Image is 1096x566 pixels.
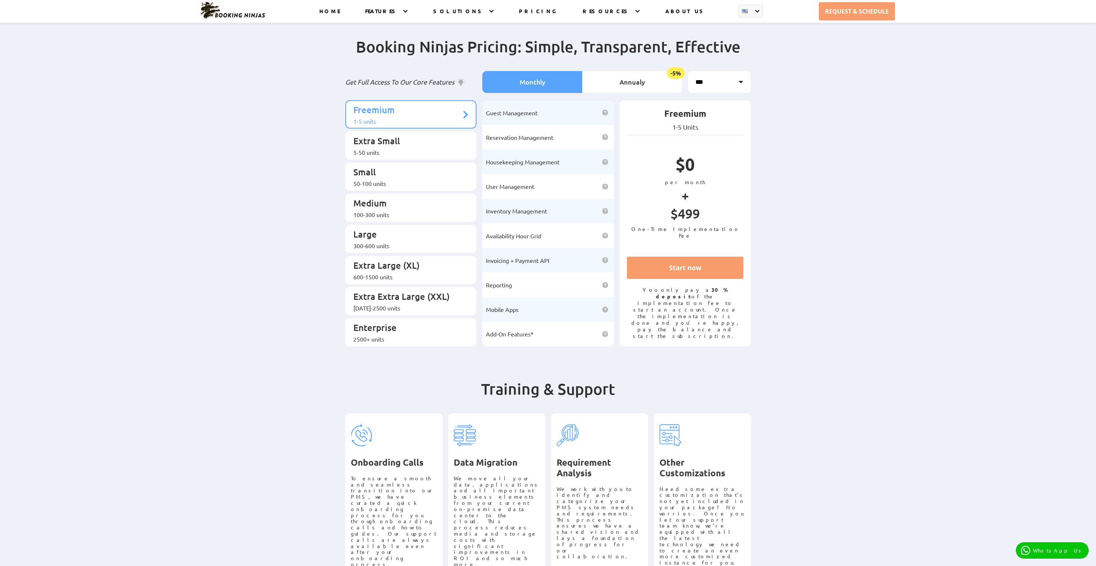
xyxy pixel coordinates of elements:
img: pricing-tag-4.svg [660,424,681,446]
p: 1-5 Units [627,123,744,131]
h2: Booking Ninjas Pricing: Simple, Transparent, Effective [345,37,751,71]
img: help icon [602,183,608,190]
p: Get Full Access To Our Core Features [345,78,477,86]
p: + [627,185,744,205]
span: Inventory Management [486,207,547,215]
div: 1-5 units [353,118,461,125]
span: -5% [667,67,685,79]
p: Enterprise [353,322,461,335]
span: Reporting [486,281,512,288]
p: Extra Small [353,135,461,149]
h3: Requirement Analysis [557,457,643,479]
a: FEATURES [365,8,398,23]
div: 2500+ units [353,335,461,343]
div: [DATE]-2500 units [353,304,461,312]
img: help icon [602,306,608,313]
img: help icon [602,331,608,337]
img: help icon [602,134,608,140]
div: 300-600 units [353,242,461,249]
h3: Onboarding Calls [351,457,437,468]
h3: Other Customizations [660,457,746,479]
p: Small [353,166,461,180]
p: Large [353,228,461,242]
p: WhatsApp Us [1033,547,1084,554]
span: Guest Management [486,109,538,116]
img: help icon [602,257,608,263]
div: 100-300 units [353,211,461,218]
span: Add-On Features* [486,330,534,338]
div: 50-100 units [353,180,461,187]
a: RESOURCES [583,8,631,23]
p: Extra Large (XL) [353,260,461,273]
span: Availability Hour Grid [486,232,541,239]
h3: Data Migration [454,457,540,468]
p: We work with you to identify and categorize your PMS system needs and requirements. This process ... [557,486,643,560]
img: help icon [602,208,608,214]
span: User Management [486,183,534,190]
p: Extra Extra Large (XXL) [353,291,461,304]
a: WhatsApp Us [1016,542,1089,559]
span: Invoicing + Payment API [486,257,549,264]
a: HOME [319,8,340,23]
p: per month [627,179,744,185]
a: PRICING [519,8,557,23]
p: Freemium [353,104,461,118]
strong: 30% deposit [656,286,728,299]
span: Mobile Apps [486,306,519,313]
p: $499 [627,205,744,226]
li: Monthly [482,71,582,93]
span: Reservation Management [486,134,553,141]
p: Freemium [627,108,744,123]
p: $0 [627,153,744,179]
img: pricing-tag-1.svg [351,424,373,446]
a: SOLUTIONS [433,8,484,23]
a: ABOUT US [665,8,706,23]
img: pricing-tag-2.svg [454,424,476,446]
img: help icon [602,232,608,239]
img: help icon [602,109,608,116]
p: You only pay a of the implementation fee to start an account. Once the implementation is done and... [627,286,744,339]
span: Housekeeping Management [486,158,560,165]
a: Start now [627,257,744,279]
img: help icon [602,159,608,165]
p: Medium [353,197,461,211]
div: 5-50 units [353,149,461,156]
p: Need some extra customization that’s not yet included in your package? No worries. Once you let o... [660,486,746,566]
div: 600-1500 units [353,273,461,280]
h2: Training & Support [345,379,751,413]
li: Annualy [582,71,682,93]
img: help icon [602,282,608,288]
img: pricing-tag-3.svg [557,424,579,446]
p: One-Time Implementation Fee [627,226,744,239]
